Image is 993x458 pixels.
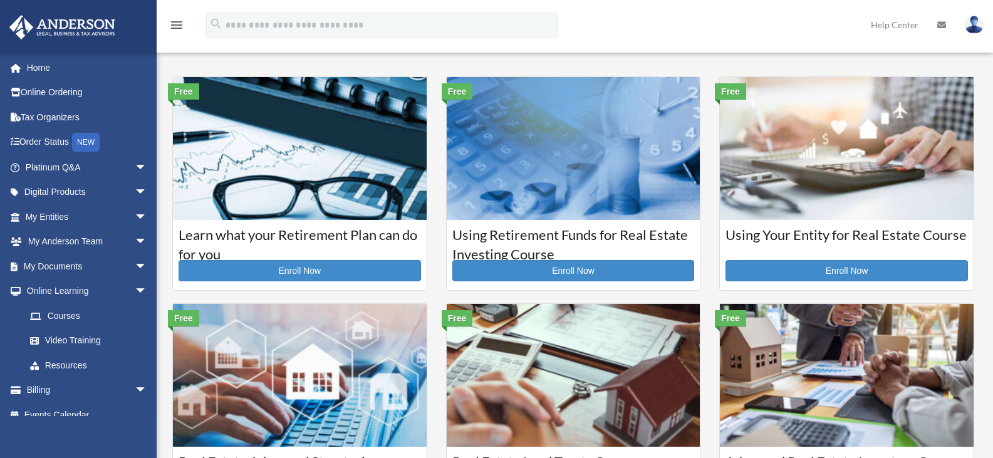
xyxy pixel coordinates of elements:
i: menu [169,18,184,33]
a: Enroll Now [725,260,968,281]
span: arrow_drop_down [135,180,160,206]
a: Platinum Q&Aarrow_drop_down [9,155,166,180]
a: menu [169,22,184,33]
a: Order StatusNEW [9,130,166,155]
div: NEW [72,133,100,152]
a: Enroll Now [452,260,695,281]
a: Online Ordering [9,80,166,105]
a: Events Calendar [9,402,166,427]
div: Free [442,310,473,326]
span: arrow_drop_down [135,378,160,403]
a: Home [9,55,166,80]
a: Tax Organizers [9,105,166,130]
h3: Using Retirement Funds for Real Estate Investing Course [452,226,695,257]
a: Digital Productsarrow_drop_down [9,180,166,205]
span: arrow_drop_down [135,254,160,279]
span: arrow_drop_down [135,204,160,230]
a: Video Training [18,328,166,353]
img: Anderson Advisors Platinum Portal [6,15,119,39]
a: Resources [18,353,166,378]
h3: Using Your Entity for Real Estate Course [725,226,968,257]
div: Free [442,83,473,100]
span: arrow_drop_down [135,155,160,180]
a: Online Learningarrow_drop_down [9,279,166,304]
i: search [209,17,223,31]
a: My Anderson Teamarrow_drop_down [9,229,166,254]
div: Free [715,83,746,100]
h3: Learn what your Retirement Plan can do for you [179,226,421,257]
a: Enroll Now [179,260,421,281]
a: Billingarrow_drop_down [9,378,166,403]
a: My Entitiesarrow_drop_down [9,204,166,229]
img: User Pic [965,16,984,34]
div: Free [168,83,199,100]
span: arrow_drop_down [135,229,160,255]
div: Free [168,310,199,326]
div: Free [715,310,746,326]
a: Courses [18,303,160,328]
a: My Documentsarrow_drop_down [9,254,166,279]
span: arrow_drop_down [135,279,160,304]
